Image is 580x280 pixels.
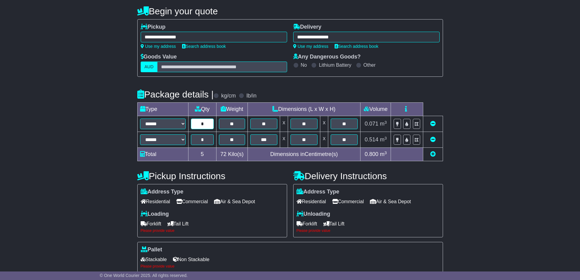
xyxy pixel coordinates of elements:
span: Air & Sea Depot [370,197,411,206]
h4: Pickup Instructions [137,171,287,181]
span: 0.071 [365,121,378,127]
label: Lithium Battery [319,62,351,68]
sup: 3 [385,151,387,155]
span: Residential [297,197,326,206]
td: 5 [188,148,216,161]
label: Goods Value [141,54,177,60]
td: Volume [360,103,391,116]
h4: Begin your quote [137,6,443,16]
a: Remove this item [430,121,436,127]
td: Kilo(s) [216,148,248,161]
span: © One World Courier 2025. All rights reserved. [100,273,188,278]
a: Use my address [141,44,176,49]
label: Loading [141,211,169,218]
label: Address Type [297,189,339,195]
a: Search address book [335,44,378,49]
label: Address Type [141,189,184,195]
label: Pickup [141,24,166,30]
td: x [320,132,328,148]
a: Use my address [293,44,329,49]
label: kg/cm [221,93,236,99]
td: Dimensions (L x W x H) [248,103,360,116]
div: Please provide value [141,229,284,233]
label: AUD [141,62,158,72]
div: Please provide value [141,264,440,268]
td: Type [137,103,188,116]
sup: 3 [385,120,387,125]
label: Unloading [297,211,330,218]
label: Any Dangerous Goods? [293,54,361,60]
span: 0.800 [365,151,378,157]
span: m [380,136,387,143]
span: 72 [220,151,227,157]
span: Tail Lift [167,219,189,229]
span: Non Stackable [173,255,209,264]
span: Forklift [141,219,161,229]
td: Weight [216,103,248,116]
div: Please provide value [297,229,440,233]
span: m [380,121,387,127]
span: Commercial [332,197,364,206]
h4: Delivery Instructions [293,171,443,181]
label: Pallet [141,246,162,253]
td: x [320,116,328,132]
sup: 3 [385,136,387,140]
td: x [280,116,288,132]
span: 0.514 [365,136,378,143]
span: Forklift [297,219,317,229]
label: Other [364,62,376,68]
td: Qty [188,103,216,116]
span: Air & Sea Depot [214,197,255,206]
span: Tail Lift [323,219,345,229]
a: Remove this item [430,136,436,143]
label: Delivery [293,24,322,30]
label: No [301,62,307,68]
a: Add new item [430,151,436,157]
h4: Package details | [137,89,214,99]
td: Total [137,148,188,161]
td: x [280,132,288,148]
label: lb/in [246,93,256,99]
a: Search address book [182,44,226,49]
span: m [380,151,387,157]
span: Commercial [176,197,208,206]
td: Dimensions in Centimetre(s) [248,148,360,161]
span: Stackable [141,255,167,264]
span: Residential [141,197,170,206]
